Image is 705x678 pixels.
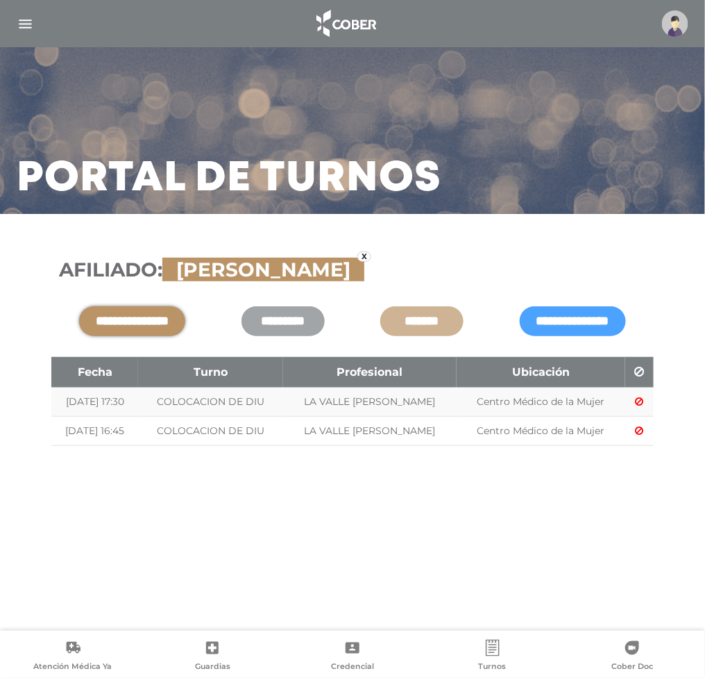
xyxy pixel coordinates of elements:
[51,357,138,388] th: Fecha
[143,640,283,675] a: Guardias
[479,662,507,675] span: Turnos
[33,662,112,675] span: Atención Médica Ya
[309,7,382,40] img: logo_cober_home-white.png
[138,416,283,445] td: COLOCACION DE DIU
[457,388,626,417] td: Centro Médico de la Mujer
[169,258,357,281] span: [PERSON_NAME]
[636,395,644,408] a: Cancelar turno
[138,357,283,388] th: Turno
[423,640,563,675] a: Turnos
[331,662,374,675] span: Credencial
[562,640,702,675] a: Cober Doc
[51,388,138,417] td: [DATE] 17:30
[283,388,457,417] td: LA VALLE [PERSON_NAME]
[138,388,283,417] td: COLOCACION DE DIU
[282,640,423,675] a: Credencial
[662,10,688,37] img: profile-placeholder.svg
[283,416,457,445] td: LA VALLE [PERSON_NAME]
[611,662,653,675] span: Cober Doc
[17,15,34,33] img: Cober_menu-lines-white.svg
[457,357,626,388] th: Ubicación
[59,258,646,282] h3: Afiliado:
[357,251,371,262] a: x
[283,357,457,388] th: Profesional
[636,424,644,437] a: Cancelar turno
[195,662,230,675] span: Guardias
[457,416,626,445] td: Centro Médico de la Mujer
[17,161,441,197] h3: Portal de turnos
[51,416,138,445] td: [DATE] 16:45
[3,640,143,675] a: Atención Médica Ya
